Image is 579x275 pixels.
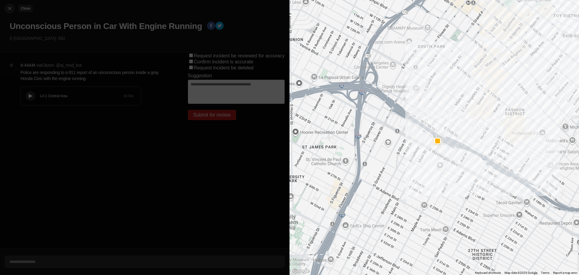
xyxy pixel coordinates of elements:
[188,110,236,120] button: Submit for review
[475,271,501,275] button: Keyboard shortcuts
[194,59,253,64] label: Confirm incident is accurate
[215,21,224,31] button: twitter
[7,5,13,11] img: cancel
[505,271,537,274] span: Map data ©2025 Google
[291,267,311,275] a: Open this area in Google Maps (opens a new window)
[553,271,577,274] a: Report a map error
[207,21,215,31] button: facebook
[194,53,285,58] label: Request incident be reviewed for accuracy
[36,62,81,68] p: via Citizen · @ ai_mod_bot
[5,4,14,13] button: cancelClose
[194,65,254,70] label: Request incident be deleted
[123,94,134,98] div: 18.54 s
[188,73,212,78] label: Suggestion
[541,271,549,274] a: Terms (opens in new tab)
[10,21,202,32] h1: Unconscious Person in Car With Engine Running
[40,94,123,98] div: LA 1 Central Area
[10,35,285,41] p: E [GEOGRAPHIC_DATA] · BID
[291,267,311,275] img: Google
[21,62,35,68] p: 6:44AM
[21,6,30,11] small: Close
[21,69,164,82] p: Police are responding to a 911 report of an unconscious person inside a gray Honda Civic with the...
